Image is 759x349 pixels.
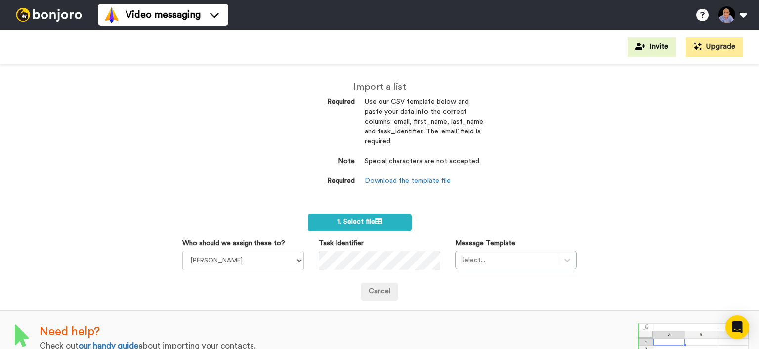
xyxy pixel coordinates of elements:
[12,8,86,22] img: bj-logo-header-white.svg
[276,97,355,107] dt: Required
[455,238,515,248] label: Message Template
[365,157,483,176] dd: Special characters are not accepted.
[365,97,483,157] dd: Use our CSV template below and paste your data into the correct columns: email, first_name, last_...
[319,238,364,248] label: Task Identifier
[276,82,483,92] h2: Import a list
[126,8,201,22] span: Video messaging
[361,283,398,301] a: Cancel
[104,7,120,23] img: vm-color.svg
[365,177,451,184] a: Download the template file
[725,315,749,339] div: Open Intercom Messenger
[686,37,743,57] button: Upgrade
[276,176,355,186] dt: Required
[40,323,638,340] div: Need help?
[337,218,382,225] span: 1. Select file
[182,238,285,248] label: Who should we assign these to?
[628,37,676,57] button: Invite
[276,157,355,167] dt: Note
